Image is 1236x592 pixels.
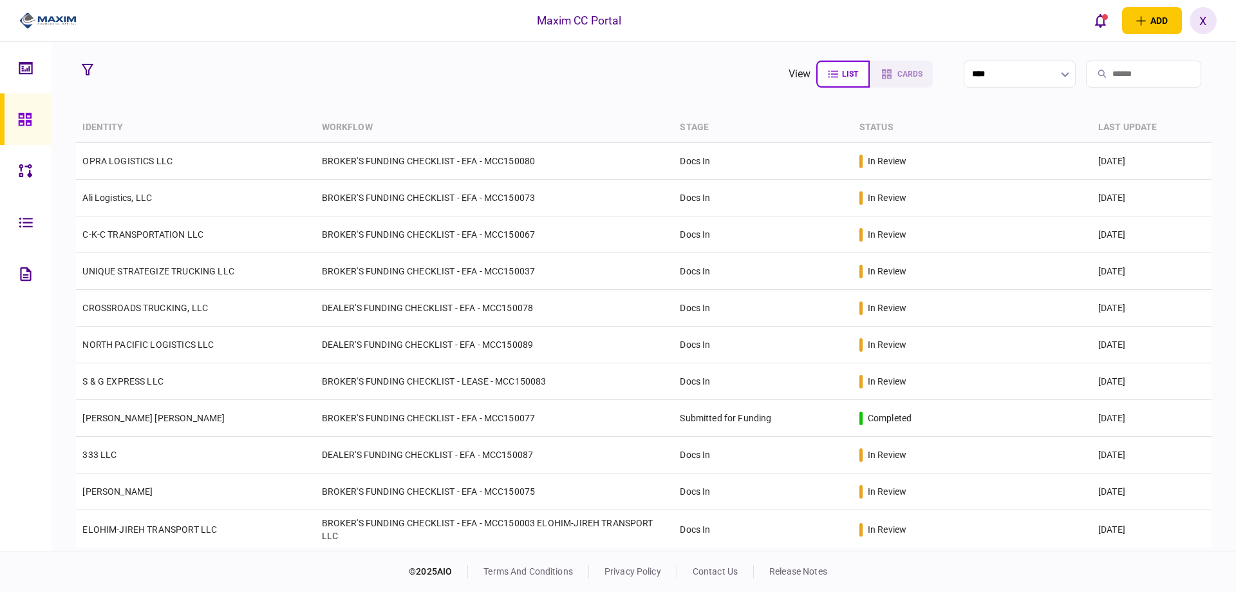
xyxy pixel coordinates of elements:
[1092,143,1212,180] td: [DATE]
[315,253,674,290] td: BROKER'S FUNDING CHECKLIST - EFA - MCC150037
[673,473,852,510] td: Docs In
[868,338,906,351] div: in review
[868,228,906,241] div: in review
[1190,7,1217,34] button: X
[1092,400,1212,437] td: [DATE]
[82,303,208,313] a: CROSSROADS TRUCKING, LLC
[315,216,674,253] td: BROKER'S FUNDING CHECKLIST - EFA - MCC150067
[315,180,674,216] td: BROKER'S FUNDING CHECKLIST - EFA - MCC150073
[673,143,852,180] td: Docs In
[868,301,906,314] div: in review
[673,113,852,143] th: stage
[82,524,217,535] a: ELOHIM-JIREH TRANSPORT LLC
[1092,327,1212,363] td: [DATE]
[673,363,852,400] td: Docs In
[409,565,468,578] div: © 2025 AIO
[673,180,852,216] td: Docs In
[673,253,852,290] td: Docs In
[1092,363,1212,400] td: [DATE]
[673,400,852,437] td: Submitted for Funding
[673,290,852,327] td: Docs In
[1092,510,1212,549] td: [DATE]
[82,413,225,423] a: [PERSON_NAME] [PERSON_NAME]
[1092,216,1212,253] td: [DATE]
[315,473,674,510] td: BROKER'S FUNDING CHECKLIST - EFA - MCC150075
[76,113,315,143] th: identity
[82,229,203,240] a: C-K-C TRANSPORTATION LLC
[315,290,674,327] td: DEALER'S FUNDING CHECKLIST - EFA - MCC150078
[789,66,811,82] div: view
[769,566,827,577] a: release notes
[816,61,870,88] button: list
[868,265,906,278] div: in review
[853,113,1092,143] th: status
[868,412,912,425] div: completed
[868,448,906,461] div: in review
[82,450,117,460] a: 333 LLC
[842,70,858,79] span: list
[673,216,852,253] td: Docs In
[1122,7,1182,34] button: open adding identity options
[693,566,738,577] a: contact us
[868,485,906,498] div: in review
[82,193,152,203] a: Ali Logistics, LLC
[1092,290,1212,327] td: [DATE]
[315,327,674,363] td: DEALER'S FUNDING CHECKLIST - EFA - MCC150089
[315,510,674,549] td: BROKER'S FUNDING CHECKLIST - EFA - MCC150003 ELOHIM-JIREH TRANSPORT LLC
[82,486,153,497] a: [PERSON_NAME]
[1092,473,1212,510] td: [DATE]
[1092,180,1212,216] td: [DATE]
[82,266,234,276] a: UNIQUE STRATEGIZE TRUCKING LLC
[315,113,674,143] th: workflow
[315,143,674,180] td: BROKER'S FUNDING CHECKLIST - EFA - MCC150080
[315,363,674,400] td: BROKER'S FUNDING CHECKLIST - LEASE - MCC150083
[673,327,852,363] td: Docs In
[868,155,906,167] div: in review
[315,400,674,437] td: BROKER'S FUNDING CHECKLIST - EFA - MCC150077
[868,523,906,536] div: in review
[19,11,77,30] img: client company logo
[897,70,922,79] span: cards
[1092,253,1212,290] td: [DATE]
[868,191,906,204] div: in review
[315,437,674,473] td: DEALER'S FUNDING CHECKLIST - EFA - MCC150087
[82,156,173,166] a: OPRA LOGISTICS LLC
[870,61,933,88] button: cards
[82,376,164,387] a: S & G EXPRESS LLC
[483,566,573,577] a: terms and conditions
[604,566,661,577] a: privacy policy
[673,510,852,549] td: Docs In
[1087,7,1114,34] button: open notifications list
[673,437,852,473] td: Docs In
[1092,113,1212,143] th: last update
[82,339,214,350] a: NORTH PACIFIC LOGISTICS LLC
[868,375,906,388] div: in review
[537,12,622,29] div: Maxim CC Portal
[1092,437,1212,473] td: [DATE]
